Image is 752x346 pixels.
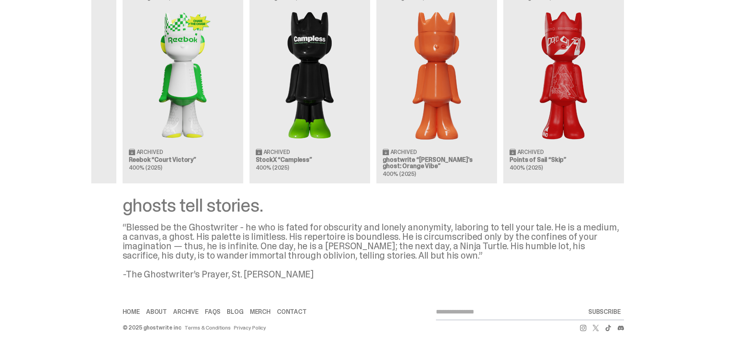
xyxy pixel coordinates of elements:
img: Campless [256,7,364,142]
div: © 2025 ghostwrite inc [123,325,181,330]
h3: ghostwrite “[PERSON_NAME]'s ghost: Orange Vibe” [383,157,491,169]
span: Archived [137,149,163,155]
span: 400% (2025) [383,170,416,178]
span: 400% (2025) [510,164,543,171]
img: Skip [510,7,618,142]
a: Terms & Conditions [184,325,231,330]
a: Blog [227,309,243,315]
a: Merch [250,309,271,315]
span: 400% (2025) [129,164,162,171]
div: “Blessed be the Ghostwriter - he who is fated for obscurity and lonely anonymity, laboring to tel... [123,223,624,279]
h3: StockX “Campless” [256,157,364,163]
button: SUBSCRIBE [585,304,624,320]
img: Schrödinger's ghost: Orange Vibe [383,7,491,142]
a: Archive [173,309,199,315]
a: Home [123,309,140,315]
img: Court Victory [129,7,237,142]
h3: Reebok “Court Victory” [129,157,237,163]
span: Archived [264,149,290,155]
a: FAQs [205,309,221,315]
a: Privacy Policy [234,325,266,330]
h3: Points of Sail “Skip” [510,157,618,163]
div: ghosts tell stories. [123,196,624,215]
a: About [146,309,167,315]
a: Contact [277,309,307,315]
span: Archived [390,149,417,155]
span: Archived [517,149,544,155]
span: 400% (2025) [256,164,289,171]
